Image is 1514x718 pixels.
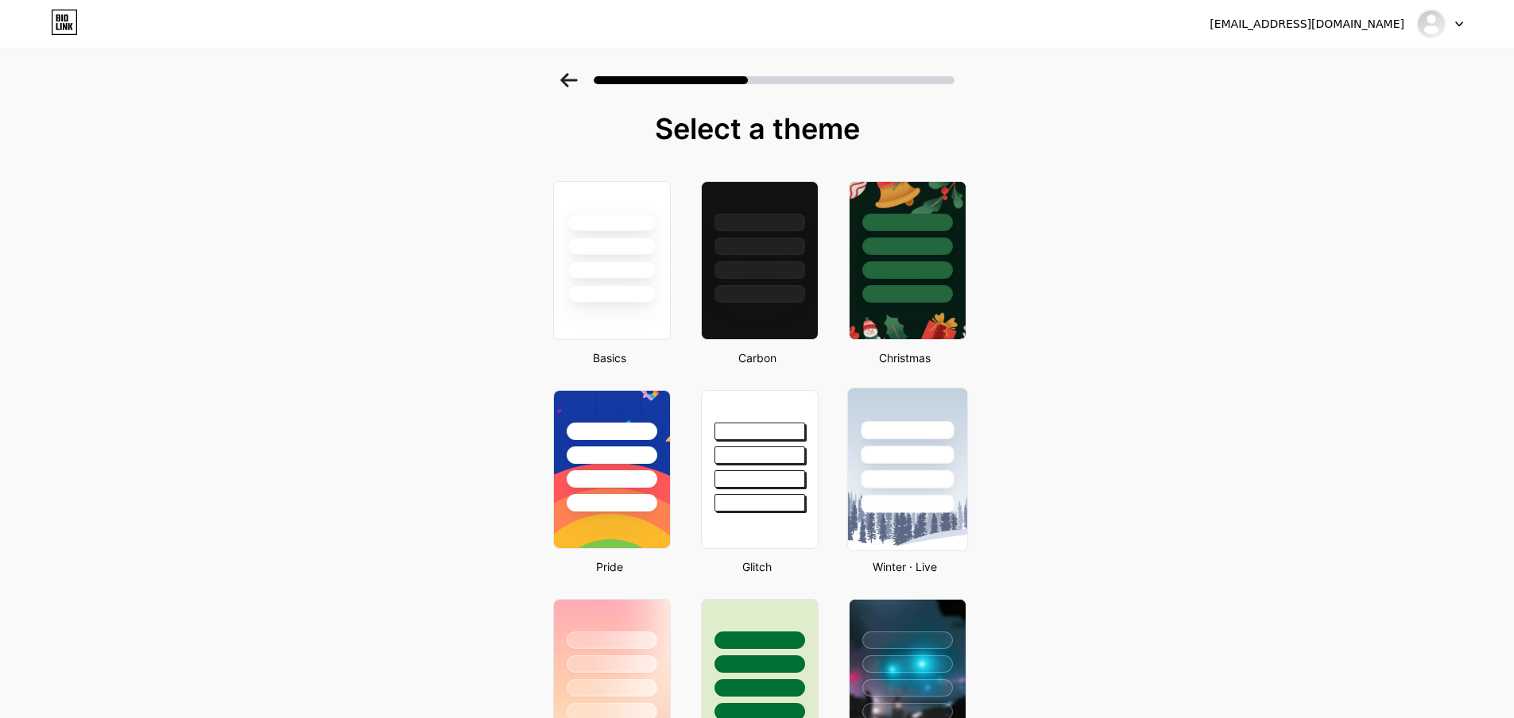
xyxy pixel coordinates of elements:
[844,558,966,575] div: Winter · Live
[1416,9,1446,39] img: nikepim
[847,388,966,550] img: snowy.png
[844,349,966,366] div: Christmas
[547,113,968,145] div: Select a theme
[548,349,671,366] div: Basics
[1210,16,1404,33] div: [EMAIL_ADDRESS][DOMAIN_NAME]
[696,558,819,575] div: Glitch
[696,349,819,366] div: Carbon
[548,558,671,575] div: Pride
